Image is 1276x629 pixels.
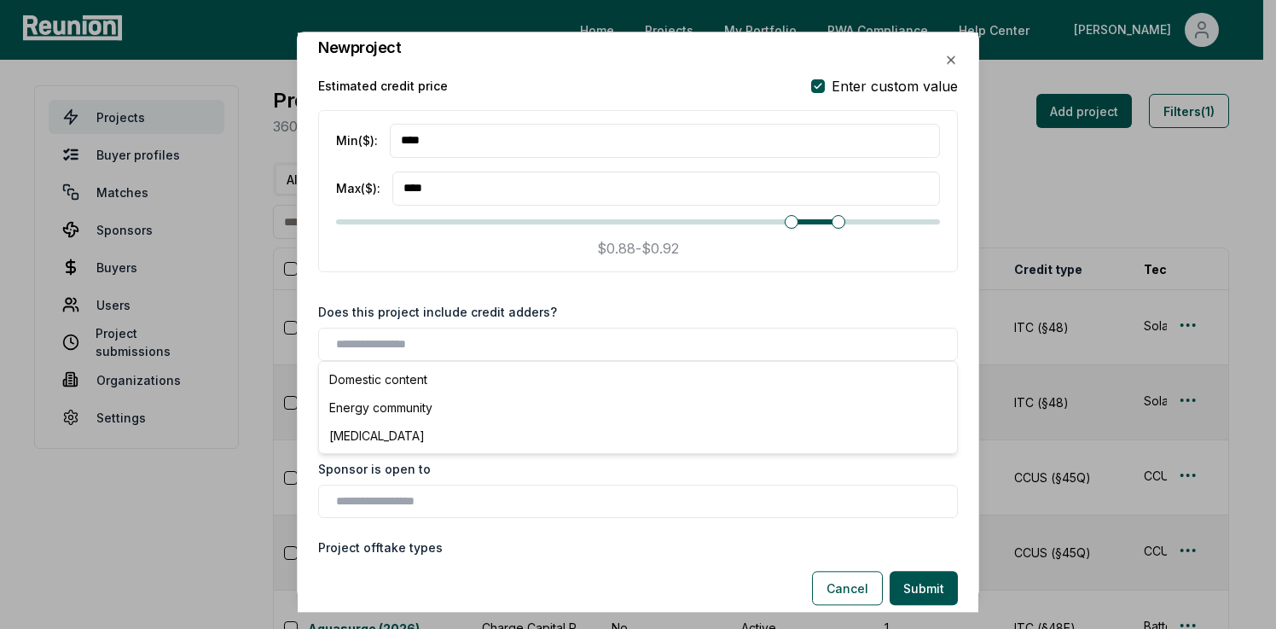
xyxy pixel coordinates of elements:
label: Max ($) : [336,180,380,198]
span: Maximum [832,215,845,229]
label: Min ($) : [336,132,378,150]
h2: New project [318,40,402,55]
div: [MEDICAL_DATA] [322,422,954,450]
label: Sponsor is open to [318,460,431,478]
div: Suggestions [318,361,958,454]
label: Does this project include credit adders? [318,303,557,321]
span: Minimum [785,215,798,229]
div: Domestic content [322,365,954,393]
button: Submit [890,572,958,606]
h5: Estimated credit price [318,78,448,96]
div: Energy community [322,393,954,422]
p: $0.88 - $0.92 [597,238,679,259]
label: Project offtake types [318,539,443,556]
button: Cancel [812,572,883,606]
span: Enter custom value [832,76,958,96]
